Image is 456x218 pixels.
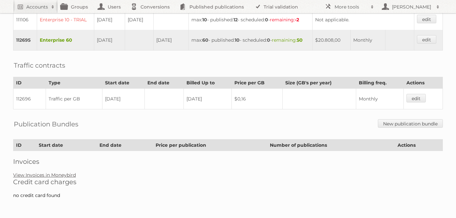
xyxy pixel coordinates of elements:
[390,4,433,10] h2: [PERSON_NAME]
[232,77,283,89] th: Price per GB
[202,17,207,23] strong: 10
[378,119,443,128] a: New publication bundle
[188,10,312,30] td: max: - published: - scheduled: -
[46,77,102,89] th: Type
[265,17,268,23] strong: 0
[267,140,395,151] th: Number of publications
[13,30,37,51] td: 112695
[295,17,299,23] strong: -2
[14,119,78,129] h2: Publication Bundles
[13,158,443,165] h2: Invoices
[351,30,385,51] td: Monthly
[94,10,125,30] td: [DATE]
[406,94,426,102] a: edit
[26,4,48,10] h2: Accounts
[13,178,443,186] h2: Credit card charges
[270,17,299,23] span: remaining:
[13,140,36,151] th: ID
[356,77,404,89] th: Billing freq.
[272,37,303,43] span: remaining:
[312,10,414,30] td: Not applicable.
[14,60,65,70] h2: Traffic contracts
[184,89,232,109] td: [DATE]
[145,77,184,89] th: End date
[94,30,125,51] td: [DATE]
[97,140,153,151] th: End date
[13,10,37,30] td: 111106
[13,172,76,178] a: View Invoices in Moneybird
[188,30,312,51] td: max: - published: - scheduled: -
[184,77,232,89] th: Billed Up to
[102,77,144,89] th: Start date
[282,77,356,89] th: Size (GB's per year)
[233,17,238,23] strong: 12
[267,37,270,43] strong: 0
[417,35,436,44] a: edit
[13,89,46,109] td: 112696
[312,30,350,51] td: $20.808,00
[232,89,283,109] td: $0,16
[125,10,153,30] td: [DATE]
[202,37,208,43] strong: 60
[395,140,443,151] th: Actions
[102,89,144,109] td: [DATE]
[153,140,267,151] th: Price per publication
[37,10,94,30] td: Enterprise 10 - TRIAL
[356,89,404,109] td: Monthly
[13,77,46,89] th: ID
[153,30,188,51] td: [DATE]
[235,37,240,43] strong: 10
[36,140,97,151] th: Start date
[417,15,436,23] a: edit
[297,37,303,43] strong: 50
[403,77,443,89] th: Actions
[335,4,367,10] h2: More tools
[37,30,94,51] td: Enterprise 60
[46,89,102,109] td: Traffic per GB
